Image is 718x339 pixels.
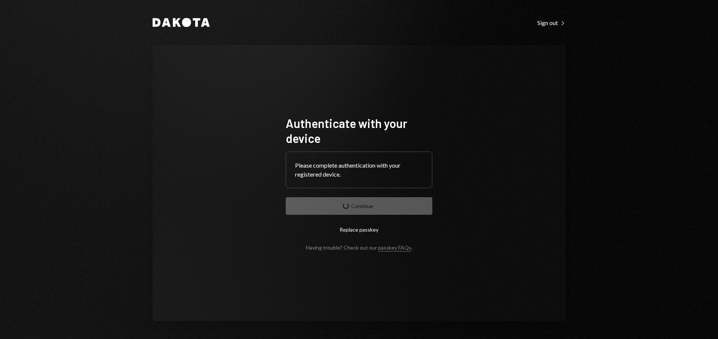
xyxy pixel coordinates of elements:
[286,221,432,238] button: Replace passkey
[378,244,411,251] a: passkey FAQs
[295,161,423,179] div: Please complete authentication with your registered device.
[537,19,565,27] div: Sign out
[286,116,432,146] h1: Authenticate with your device
[306,244,412,251] div: Having trouble? Check out our .
[537,18,565,27] a: Sign out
